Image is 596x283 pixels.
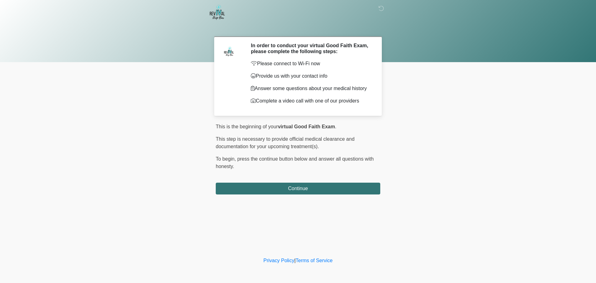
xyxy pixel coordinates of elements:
[220,43,239,61] img: Agent Avatar
[278,124,335,129] strong: virtual Good Faith Exam
[216,124,278,129] span: This is the beginning of your
[251,97,371,105] p: Complete a video call with one of our providers
[296,258,332,263] a: Terms of Service
[251,85,371,92] p: Answer some questions about your medical history
[216,183,380,194] button: Continue
[251,72,371,80] p: Provide us with your contact info
[335,124,336,129] span: .
[294,258,296,263] a: |
[216,136,354,149] span: This step is necessary to provide official medical clearance and documentation for your upcoming ...
[211,22,385,34] h1: ‎ ‎
[251,43,371,54] h2: In order to conduct your virtual Good Faith Exam, please complete the following steps:
[264,258,295,263] a: Privacy Policy
[251,60,371,67] p: Please connect to Wi-Fi now
[216,156,374,169] span: press the continue button below and answer all questions with honesty.
[210,5,225,20] img: Revival Drip Bar Logo
[216,156,237,162] span: To begin,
